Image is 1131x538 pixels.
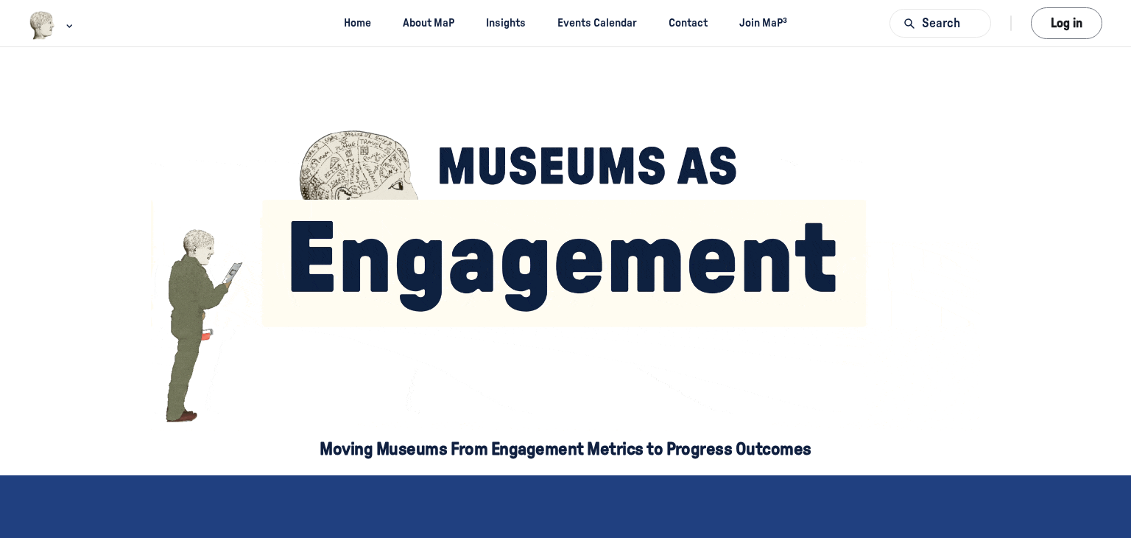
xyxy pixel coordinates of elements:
button: Search [889,9,991,38]
button: Museums as Progress logo [29,10,77,41]
a: Contact [656,10,721,37]
button: Log in [1031,7,1102,39]
a: Join MaP³ [727,10,800,37]
a: Insights [473,10,539,37]
a: About MaP [390,10,468,37]
img: Museums as Progress logo [29,11,56,40]
a: Home [331,10,384,37]
a: Events Calendar [545,10,650,37]
span: Moving Museums From Engagement Metrics to Progress Outcomes [320,441,811,458]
